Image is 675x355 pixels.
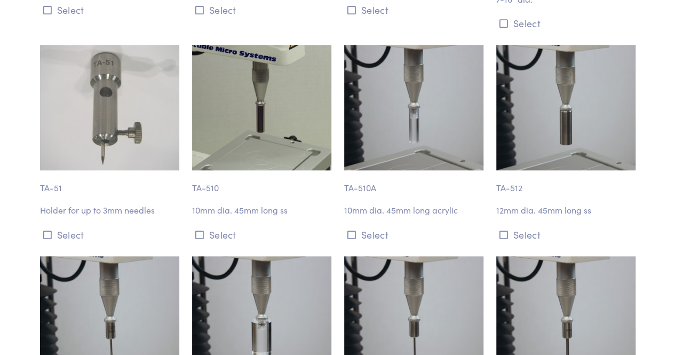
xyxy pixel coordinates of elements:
[344,45,483,170] img: puncture_ta-510a_10mm_3.jpg
[496,170,636,195] p: TA-512
[344,1,483,19] button: Select
[40,170,179,195] p: TA-51
[344,170,483,195] p: TA-510A
[344,203,483,217] p: 10mm dia. 45mm long acrylic
[344,226,483,243] button: Select
[40,45,179,170] img: puncture_ta-51_needleholder.jpg
[496,203,636,217] p: 12mm dia. 45mm long ss
[192,1,331,19] button: Select
[40,203,179,217] p: Holder for up to 3mm needles
[192,203,331,217] p: 10mm dia. 45mm long ss
[496,45,636,170] img: puncture_ta-512_12mm_3.jpg
[40,1,179,19] button: Select
[496,226,636,243] button: Select
[192,170,331,195] p: TA-510
[192,45,331,170] img: ta-510.jpg
[496,14,636,32] button: Select
[192,226,331,243] button: Select
[40,226,179,243] button: Select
